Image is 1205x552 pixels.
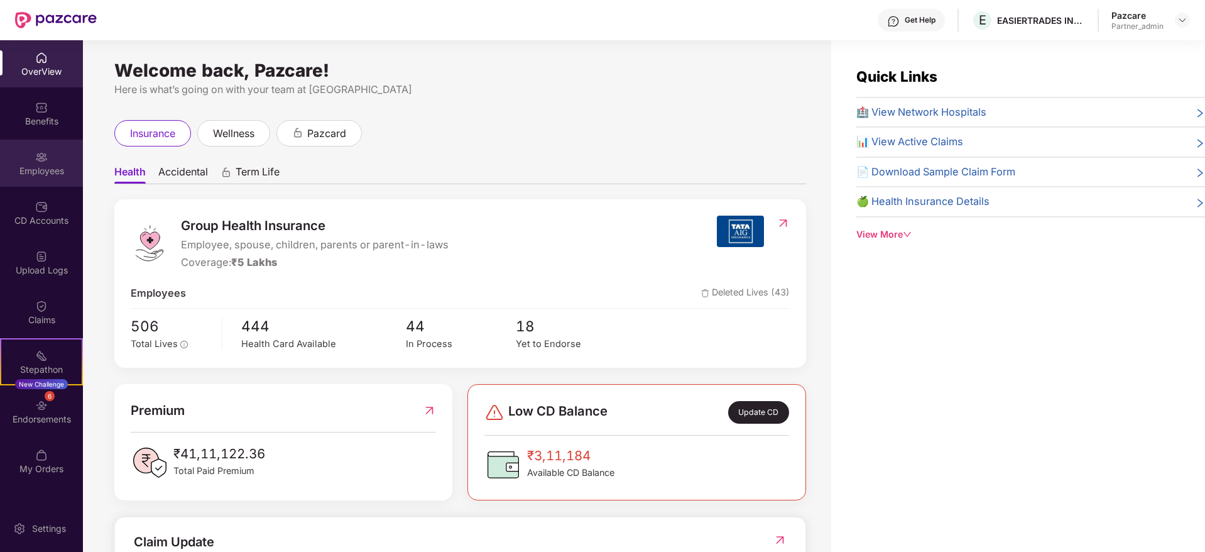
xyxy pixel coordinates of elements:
[231,256,277,268] span: ₹5 Lakhs
[131,315,213,338] span: 506
[15,379,68,389] div: New Challenge
[484,402,504,422] img: svg+xml;base64,PHN2ZyBpZD0iRGFuZ2VyLTMyeDMyIiB4bWxucz0iaHR0cDovL3d3dy53My5vcmcvMjAwMC9zdmciIHdpZH...
[905,15,935,25] div: Get Help
[406,337,516,351] div: In Process
[181,237,449,253] span: Employee, spouse, children, parents or parent-in-laws
[856,194,990,210] span: 🍏 Health Insurance Details
[134,533,214,552] div: Claim Update
[15,12,97,28] img: New Pazcare Logo
[173,444,265,464] span: ₹41,11,122.36
[173,464,265,478] span: Total Paid Premium
[35,250,48,263] img: svg+xml;base64,PHN2ZyBpZD0iVXBsb2FkX0xvZ3MiIGRhdGEtbmFtZT0iVXBsb2FkIExvZ3MiIHhtbG5zPSJodHRwOi8vd3...
[292,127,303,138] div: animation
[887,15,900,28] img: svg+xml;base64,PHN2ZyBpZD0iSGVscC0zMngzMiIgeG1sbnM9Imh0dHA6Ly93d3cudzMub3JnLzIwMDAvc3ZnIiB3aWR0aD...
[1195,136,1205,150] span: right
[1111,9,1164,21] div: Pazcare
[241,315,406,338] span: 444
[527,446,614,466] span: ₹3,11,184
[131,224,168,262] img: logo
[35,201,48,213] img: svg+xml;base64,PHN2ZyBpZD0iQ0RfQWNjb3VudHMiIGRhdGEtbmFtZT0iQ0QgQWNjb3VudHMiIHhtbG5zPSJodHRwOi8vd3...
[35,101,48,114] img: svg+xml;base64,PHN2ZyBpZD0iQmVuZWZpdHMiIHhtbG5zPSJodHRwOi8vd3d3LnczLm9yZy8yMDAwL3N2ZyIgd2lkdGg9Ij...
[406,315,516,338] span: 44
[181,216,449,236] span: Group Health Insurance
[728,401,789,424] div: Update CD
[221,167,232,178] div: animation
[903,230,912,239] span: down
[856,68,937,85] span: Quick Links
[527,466,614,480] span: Available CD Balance
[35,399,48,412] img: svg+xml;base64,PHN2ZyBpZD0iRW5kb3JzZW1lbnRzIiB4bWxucz0iaHR0cDovL3d3dy53My5vcmcvMjAwMC9zdmciIHdpZH...
[131,444,168,482] img: PaidPremiumIcon
[701,285,790,302] span: Deleted Lives (43)
[701,289,709,297] img: deleteIcon
[130,126,175,141] span: insurance
[131,285,186,302] span: Employees
[307,126,346,141] span: pazcard
[45,391,55,401] div: 6
[131,338,178,350] span: Total Lives
[773,534,787,546] img: RedirectIcon
[13,522,26,535] img: svg+xml;base64,PHN2ZyBpZD0iU2V0dGluZy0yMHgyMCIgeG1sbnM9Imh0dHA6Ly93d3cudzMub3JnLzIwMDAvc3ZnIiB3aW...
[717,216,764,247] img: insurerIcon
[979,13,986,28] span: E
[1,363,82,376] div: Stepathon
[856,134,963,150] span: 📊 View Active Claims
[856,104,986,121] span: 🏥 View Network Hospitals
[777,217,790,229] img: RedirectIcon
[114,82,806,97] div: Here is what’s going on with your team at [GEOGRAPHIC_DATA]
[241,337,406,351] div: Health Card Available
[516,315,626,338] span: 18
[158,165,208,184] span: Accidental
[1177,15,1187,25] img: svg+xml;base64,PHN2ZyBpZD0iRHJvcGRvd24tMzJ4MzIiIHhtbG5zPSJodHRwOi8vd3d3LnczLm9yZy8yMDAwL3N2ZyIgd2...
[1195,107,1205,121] span: right
[213,126,254,141] span: wellness
[508,401,608,424] span: Low CD Balance
[484,446,522,483] img: CDBalanceIcon
[516,337,626,351] div: Yet to Endorse
[35,151,48,163] img: svg+xml;base64,PHN2ZyBpZD0iRW1wbG95ZWVzIiB4bWxucz0iaHR0cDovL3d3dy53My5vcmcvMjAwMC9zdmciIHdpZHRoPS...
[1195,196,1205,210] span: right
[856,164,1015,180] span: 📄 Download Sample Claim Form
[35,52,48,64] img: svg+xml;base64,PHN2ZyBpZD0iSG9tZSIgeG1sbnM9Imh0dHA6Ly93d3cudzMub3JnLzIwMDAvc3ZnIiB3aWR0aD0iMjAiIG...
[1111,21,1164,31] div: Partner_admin
[423,400,436,421] img: RedirectIcon
[181,255,449,271] div: Coverage:
[236,165,280,184] span: Term Life
[35,350,48,362] img: svg+xml;base64,PHN2ZyB4bWxucz0iaHR0cDovL3d3dy53My5vcmcvMjAwMC9zdmciIHdpZHRoPSIyMSIgaGVpZ2h0PSIyMC...
[35,300,48,312] img: svg+xml;base64,PHN2ZyBpZD0iQ2xhaW0iIHhtbG5zPSJodHRwOi8vd3d3LnczLm9yZy8yMDAwL3N2ZyIgd2lkdGg9IjIwIi...
[1195,167,1205,180] span: right
[997,14,1085,26] div: EASIERTRADES INDIA LLP
[35,449,48,461] img: svg+xml;base64,PHN2ZyBpZD0iTXlfT3JkZXJzIiBkYXRhLW5hbWU9Ik15IE9yZGVycyIgeG1sbnM9Imh0dHA6Ly93d3cudz...
[114,165,146,184] span: Health
[131,400,185,421] span: Premium
[180,341,188,348] span: info-circle
[28,522,70,535] div: Settings
[856,228,1205,241] div: View More
[114,65,806,75] div: Welcome back, Pazcare!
